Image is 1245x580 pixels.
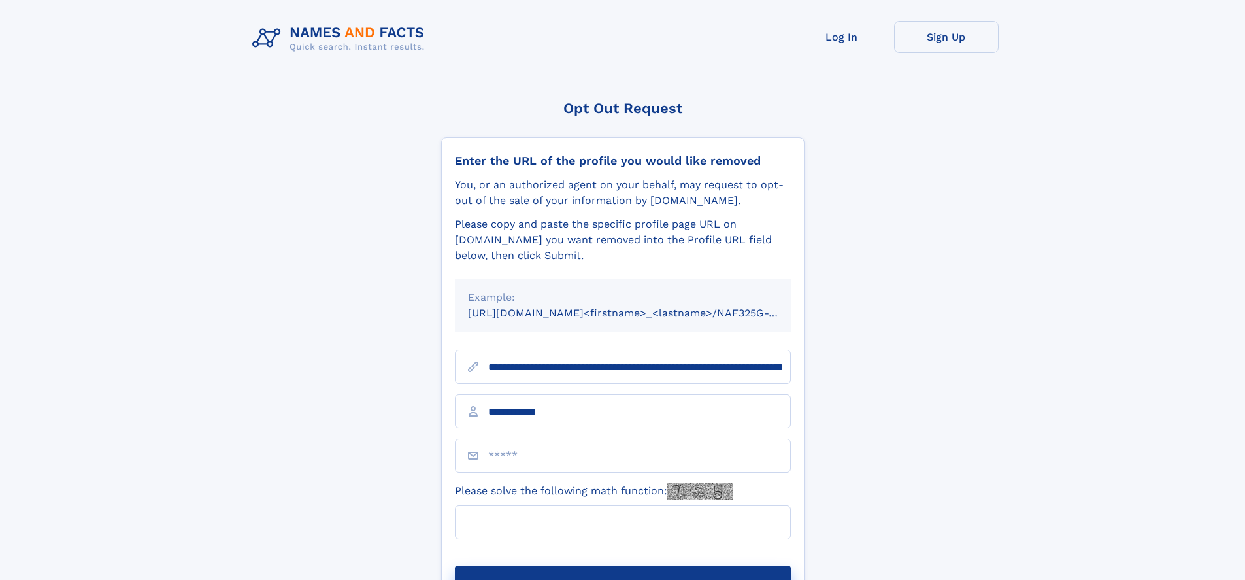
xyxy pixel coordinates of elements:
small: [URL][DOMAIN_NAME]<firstname>_<lastname>/NAF325G-xxxxxxxx [468,307,816,319]
div: Example: [468,290,778,305]
a: Log In [789,21,894,53]
div: You, or an authorized agent on your behalf, may request to opt-out of the sale of your informatio... [455,177,791,209]
img: Logo Names and Facts [247,21,435,56]
label: Please solve the following math function: [455,483,733,500]
div: Opt Out Request [441,100,805,116]
div: Please copy and paste the specific profile page URL on [DOMAIN_NAME] you want removed into the Pr... [455,216,791,264]
a: Sign Up [894,21,999,53]
div: Enter the URL of the profile you would like removed [455,154,791,168]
